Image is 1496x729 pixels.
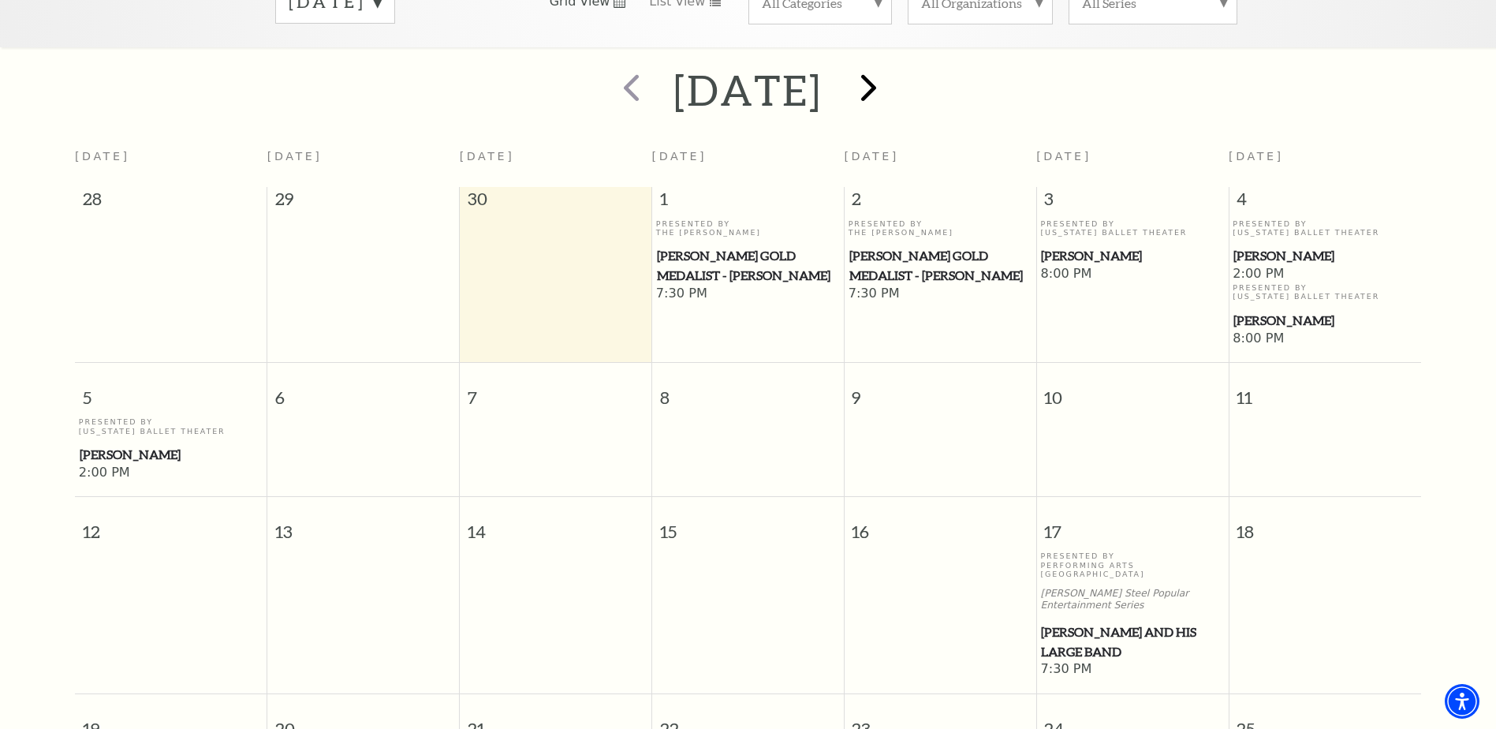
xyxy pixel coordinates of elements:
[656,286,840,303] span: 7:30 PM
[673,65,823,115] h2: [DATE]
[1040,266,1224,283] span: 8:00 PM
[1040,661,1224,679] span: 7:30 PM
[267,497,459,551] span: 13
[1037,497,1229,551] span: 17
[1229,497,1421,551] span: 18
[849,246,1032,285] span: [PERSON_NAME] Gold Medalist - [PERSON_NAME]
[1037,187,1229,219] span: 3
[1040,246,1224,266] a: Peter Pan
[1041,246,1223,266] span: [PERSON_NAME]
[1233,331,1417,348] span: 8:00 PM
[80,445,263,465] span: [PERSON_NAME]
[1041,622,1223,661] span: [PERSON_NAME] and his Large Band
[844,150,899,163] span: [DATE]
[79,445,263,465] a: Peter Pan
[656,246,840,285] a: Cliburn Gold Medalist - Aristo Sham
[267,150,323,163] span: [DATE]
[267,363,459,417] span: 6
[652,497,844,551] span: 15
[460,187,651,219] span: 30
[838,62,895,118] button: next
[656,219,840,237] p: Presented By The [PERSON_NAME]
[657,246,839,285] span: [PERSON_NAME] Gold Medalist - [PERSON_NAME]
[845,363,1036,417] span: 9
[79,465,263,482] span: 2:00 PM
[849,219,1032,237] p: Presented By The [PERSON_NAME]
[1233,246,1416,266] span: [PERSON_NAME]
[601,62,658,118] button: prev
[1445,684,1479,719] div: Accessibility Menu
[1233,311,1417,331] a: Peter Pan
[79,417,263,436] p: Presented By [US_STATE] Ballet Theater
[1040,219,1224,237] p: Presented By [US_STATE] Ballet Theater
[267,187,459,219] span: 29
[849,286,1032,303] span: 7:30 PM
[1037,363,1229,417] span: 10
[1229,150,1284,163] span: [DATE]
[845,497,1036,551] span: 16
[652,363,844,417] span: 8
[75,150,130,163] span: [DATE]
[75,187,267,219] span: 28
[652,150,707,163] span: [DATE]
[460,363,651,417] span: 7
[845,187,1036,219] span: 2
[849,246,1032,285] a: Cliburn Gold Medalist - Aristo Sham
[1040,551,1224,578] p: Presented By Performing Arts [GEOGRAPHIC_DATA]
[652,187,844,219] span: 1
[1233,283,1417,301] p: Presented By [US_STATE] Ballet Theater
[1233,219,1417,237] p: Presented By [US_STATE] Ballet Theater
[460,150,515,163] span: [DATE]
[1233,246,1417,266] a: Peter Pan
[1036,150,1091,163] span: [DATE]
[1040,588,1224,611] p: [PERSON_NAME] Steel Popular Entertainment Series
[75,497,267,551] span: 12
[1040,622,1224,661] a: Lyle Lovett and his Large Band
[1233,266,1417,283] span: 2:00 PM
[75,363,267,417] span: 5
[1229,187,1421,219] span: 4
[460,497,651,551] span: 14
[1233,311,1416,331] span: [PERSON_NAME]
[1229,363,1421,417] span: 11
